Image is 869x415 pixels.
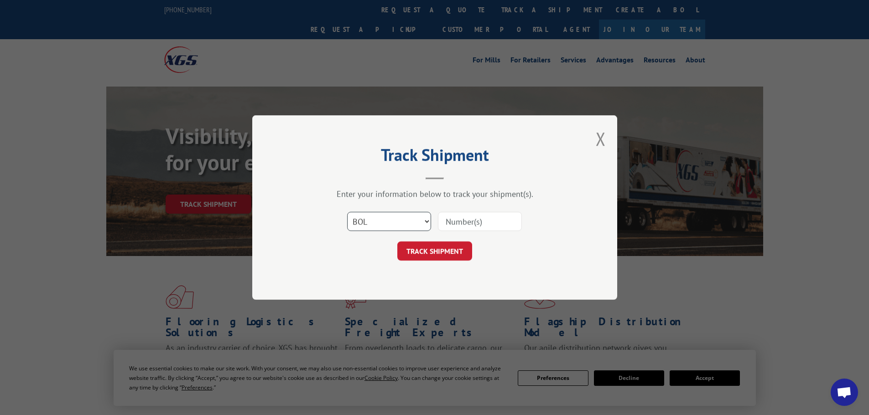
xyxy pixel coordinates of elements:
div: Open chat [831,379,858,406]
button: Close modal [596,127,606,151]
input: Number(s) [438,212,522,231]
div: Enter your information below to track your shipment(s). [298,189,572,199]
button: TRACK SHIPMENT [397,241,472,261]
h2: Track Shipment [298,149,572,166]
